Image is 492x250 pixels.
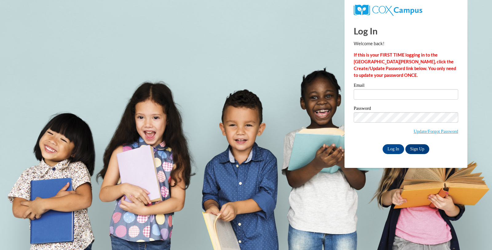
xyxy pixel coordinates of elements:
img: COX Campus [354,5,422,16]
label: Password [354,106,458,112]
a: Update/Forgot Password [414,129,458,134]
p: Welcome back! [354,40,458,47]
label: Email [354,83,458,89]
h1: Log In [354,25,458,37]
input: Log In [383,144,404,154]
strong: If this is your FIRST TIME logging in to the [GEOGRAPHIC_DATA][PERSON_NAME], click the Create/Upd... [354,52,456,78]
a: COX Campus [354,7,422,12]
a: Sign Up [405,144,429,154]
